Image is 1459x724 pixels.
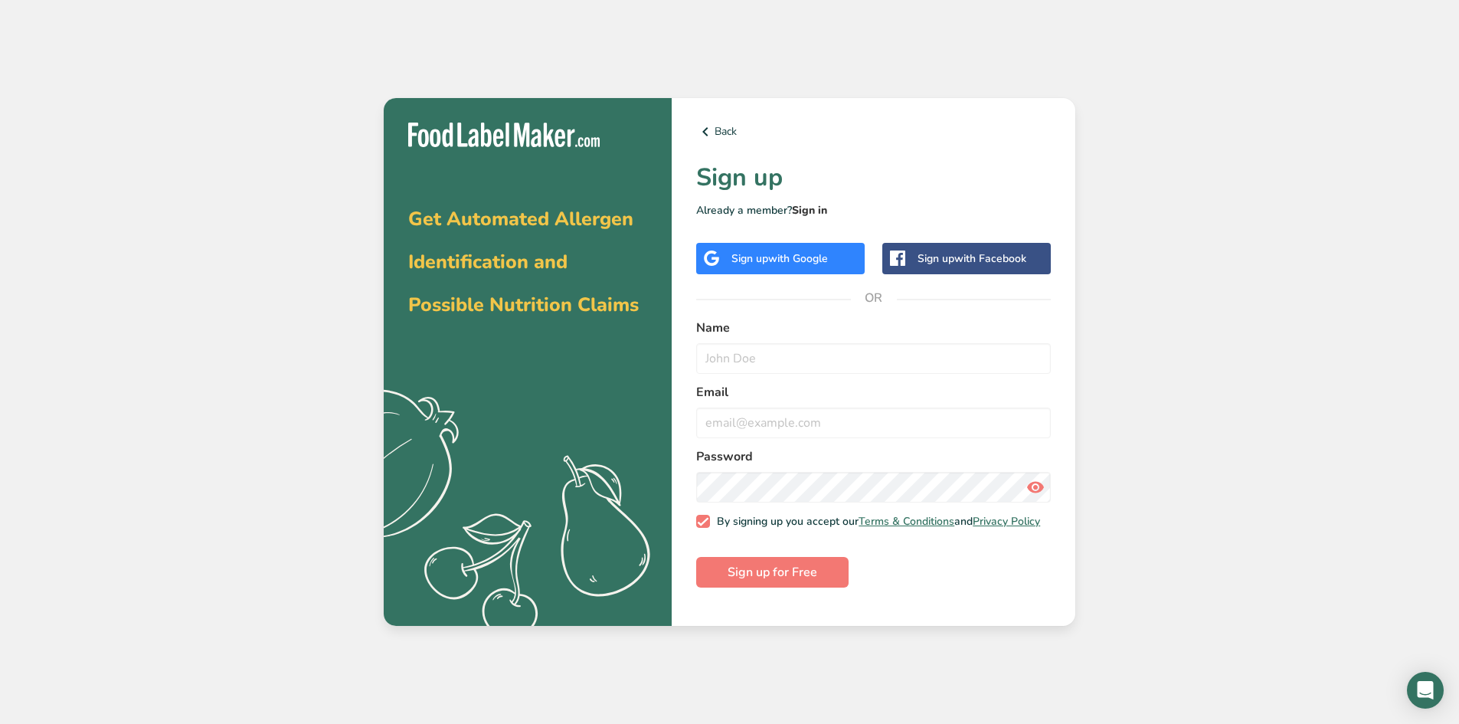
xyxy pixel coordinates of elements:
[696,202,1051,218] p: Already a member?
[696,319,1051,337] label: Name
[973,514,1040,529] a: Privacy Policy
[954,251,1026,266] span: with Facebook
[918,251,1026,267] div: Sign up
[408,206,639,318] span: Get Automated Allergen Identification and Possible Nutrition Claims
[728,563,817,581] span: Sign up for Free
[851,275,897,321] span: OR
[696,343,1051,374] input: John Doe
[710,515,1041,529] span: By signing up you accept our and
[768,251,828,266] span: with Google
[696,123,1051,141] a: Back
[408,123,600,148] img: Food Label Maker
[696,159,1051,196] h1: Sign up
[731,251,828,267] div: Sign up
[859,514,954,529] a: Terms & Conditions
[696,447,1051,466] label: Password
[696,383,1051,401] label: Email
[696,408,1051,438] input: email@example.com
[1407,672,1444,709] div: Open Intercom Messenger
[792,203,827,218] a: Sign in
[696,557,849,588] button: Sign up for Free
